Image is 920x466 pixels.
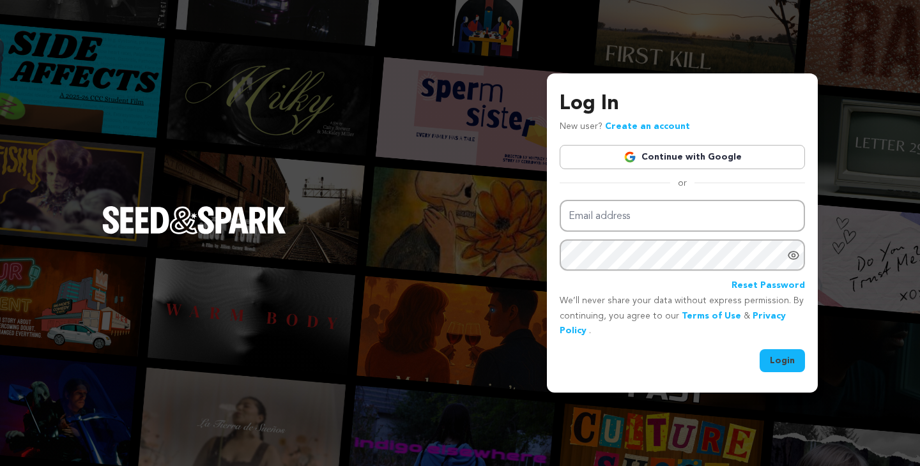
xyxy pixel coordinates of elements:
[560,200,805,232] input: Email address
[560,119,690,135] p: New user?
[102,206,286,260] a: Seed&Spark Homepage
[102,206,286,234] img: Seed&Spark Logo
[760,349,805,372] button: Login
[560,145,805,169] a: Continue with Google
[732,278,805,294] a: Reset Password
[605,122,690,131] a: Create an account
[682,312,741,320] a: Terms of Use
[560,89,805,119] h3: Log In
[670,177,694,190] span: or
[787,249,800,262] a: Show password as plain text. Warning: this will display your password on the screen.
[560,294,805,339] p: We’ll never share your data without express permission. By continuing, you agree to our & .
[624,151,636,163] img: Google logo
